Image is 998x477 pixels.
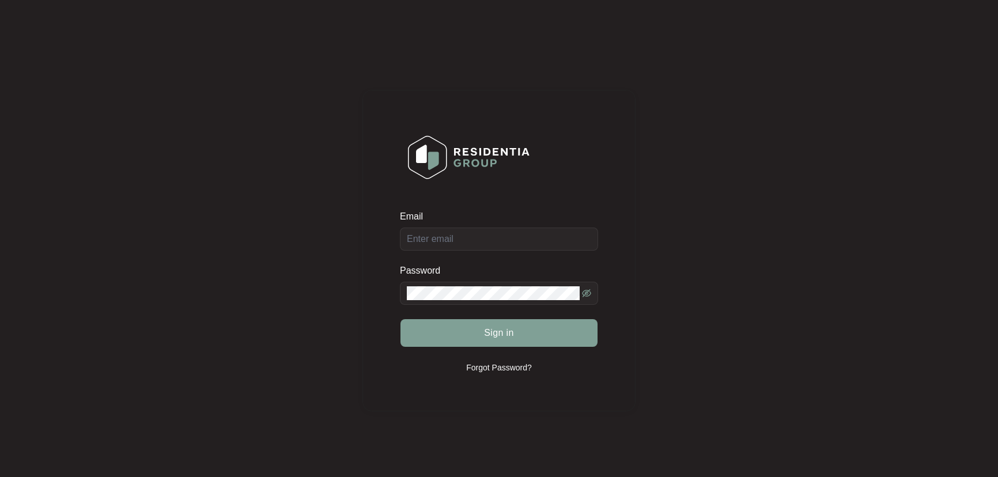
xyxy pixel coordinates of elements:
[407,286,580,300] input: Password
[582,289,591,298] span: eye-invisible
[400,128,537,187] img: Login Logo
[400,319,598,347] button: Sign in
[400,265,449,277] label: Password
[400,211,431,222] label: Email
[400,228,598,251] input: Email
[466,362,532,373] p: Forgot Password?
[484,326,514,340] span: Sign in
